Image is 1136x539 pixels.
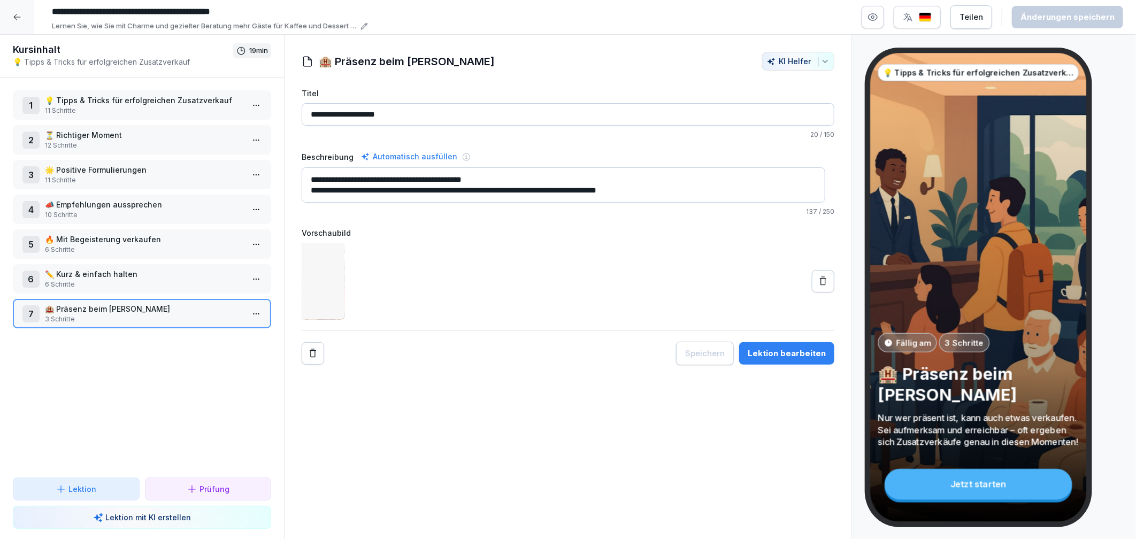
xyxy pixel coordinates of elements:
[199,483,229,495] p: Prüfung
[45,210,243,220] p: 10 Schritte
[676,342,734,365] button: Speichern
[22,305,40,322] div: 7
[68,483,96,495] p: Lektion
[806,207,817,215] span: 137
[45,245,243,255] p: 6 Schritte
[45,303,243,314] p: 🏨 Präsenz beim [PERSON_NAME]
[45,280,243,289] p: 6 Schritte
[878,363,1079,405] p: 🏨 Präsenz beim [PERSON_NAME]
[960,11,983,23] div: Teilen
[302,88,834,99] label: Titel
[13,43,233,56] h1: Kursinhalt
[13,56,233,67] p: 💡 Tipps & Tricks für erfolgreichen Zusatzverkauf
[45,268,243,280] p: ✏️ Kurz & einfach halten
[13,299,271,328] div: 7🏨 Präsenz beim [PERSON_NAME]3 Schritte
[45,106,243,115] p: 11 Schritte
[45,129,243,141] p: ⏳ Richtiger Moment
[13,506,271,529] button: Lektion mit KI erstellen
[1020,11,1115,23] div: Änderungen speichern
[13,195,271,224] div: 4📣 Empfehlungen aussprechen10 Schritte
[359,150,459,163] div: Automatisch ausfüllen
[885,469,1072,500] div: Jetzt starten
[319,53,495,70] h1: 🏨 Präsenz beim [PERSON_NAME]
[45,234,243,245] p: 🔥 Mit Begeisterung verkaufen
[13,229,271,259] div: 5🔥 Mit Begeisterung verkaufen6 Schritte
[13,478,140,500] button: Lektion
[22,132,40,149] div: 2
[45,199,243,210] p: 📣 Empfehlungen aussprechen
[45,175,243,185] p: 11 Schritte
[919,12,932,22] img: de.svg
[145,478,272,500] button: Prüfung
[13,125,271,155] div: 2⏳ Richtiger Moment12 Schritte
[13,90,271,120] div: 1💡 Tipps & Tricks für erfolgreichen Zusatzverkauf11 Schritte
[685,348,725,359] div: Speichern
[302,151,354,163] label: Beschreibung
[22,236,40,253] div: 5
[883,67,1074,79] p: 💡 Tipps & Tricks für erfolgreichen Zusatzverkauf
[52,21,357,32] p: Lernen Sie, wie Sie mit Charme und gezielter Beratung mehr Gäste für Kaffee und Dessert begeister...
[45,95,243,106] p: 💡 Tipps & Tricks für erfolgreichen Zusatzverkauf
[22,97,40,114] div: 1
[878,412,1079,448] p: Nur wer präsent ist, kann auch etwas verkaufen. Sei aufmerksam und erreichbar – oft ergeben sich ...
[302,342,324,365] button: Remove
[302,227,834,238] label: Vorschaubild
[302,207,834,217] p: / 250
[22,166,40,183] div: 3
[1012,6,1123,28] button: Änderungen speichern
[739,342,834,365] button: Lektion bearbeiten
[45,314,243,324] p: 3 Schritte
[13,264,271,294] div: 6✏️ Kurz & einfach halten6 Schritte
[810,130,818,138] span: 20
[106,512,191,523] p: Lektion mit KI erstellen
[748,348,826,359] div: Lektion bearbeiten
[45,141,243,150] p: 12 Schritte
[22,201,40,218] div: 4
[896,337,931,349] p: Fällig am
[45,164,243,175] p: 🌟 Positive Formulierungen
[22,271,40,288] div: 6
[13,160,271,189] div: 3🌟 Positive Formulierungen11 Schritte
[950,5,992,29] button: Teilen
[945,337,984,349] p: 3 Schritte
[302,130,834,140] p: / 150
[762,52,834,71] button: KI Helfer
[767,57,830,66] div: KI Helfer
[249,45,268,56] p: 19 min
